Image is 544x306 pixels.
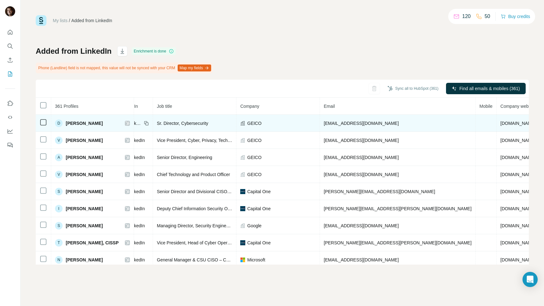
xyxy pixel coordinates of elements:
[480,104,492,109] span: Mobile
[36,46,112,56] h1: Added from LinkedIn
[157,223,236,228] span: Managing Director, Security Engineering
[69,17,70,24] li: /
[36,63,212,73] div: Phone (Landline) field is not mapped, this value will not be synced with your CRM
[5,27,15,38] button: Quick start
[128,240,145,246] span: LinkedIn
[55,222,63,229] div: S
[157,240,239,245] span: Vice President, Head of Cyber Operations
[500,172,536,177] span: [DOMAIN_NAME]
[128,205,145,212] span: LinkedIn
[5,139,15,151] button: Feedback
[66,240,119,246] span: [PERSON_NAME], CISSP
[128,120,142,126] span: LinkedIn
[500,138,536,143] span: [DOMAIN_NAME]
[128,137,145,144] span: LinkedIn
[36,15,46,26] img: Surfe Logo
[459,85,520,92] span: Find all emails & mobiles (361)
[324,138,399,143] span: [EMAIL_ADDRESS][DOMAIN_NAME]
[247,240,271,246] span: Capital One
[446,83,526,94] button: Find all emails & mobiles (361)
[247,223,261,229] span: Google
[157,155,212,160] span: Senior Director, Engineering
[178,64,211,71] button: Map my fields
[240,257,245,262] img: company-logo
[462,13,471,20] p: 120
[500,155,536,160] span: [DOMAIN_NAME]
[5,40,15,52] button: Search
[66,171,103,178] span: [PERSON_NAME]
[128,154,145,161] span: LinkedIn
[55,104,78,109] span: 361 Profiles
[500,121,536,126] span: [DOMAIN_NAME]
[132,47,176,55] div: Enrichment is done
[324,172,399,177] span: [EMAIL_ADDRESS][DOMAIN_NAME]
[66,188,103,195] span: [PERSON_NAME]
[500,257,536,262] span: [DOMAIN_NAME]
[324,155,399,160] span: [EMAIL_ADDRESS][DOMAIN_NAME]
[240,189,245,194] img: company-logo
[128,171,145,178] span: LinkedIn
[5,112,15,123] button: Use Surfe API
[383,84,443,93] button: Sync all to HubSpot (361)
[240,104,259,109] span: Company
[5,125,15,137] button: Dashboard
[324,206,472,211] span: [PERSON_NAME][EMAIL_ADDRESS][PERSON_NAME][DOMAIN_NAME]
[66,223,103,229] span: [PERSON_NAME]
[66,257,103,263] span: [PERSON_NAME]
[523,272,538,287] div: Open Intercom Messenger
[5,98,15,109] button: Use Surfe on LinkedIn
[66,154,103,161] span: [PERSON_NAME]
[501,12,530,21] button: Buy credits
[157,189,260,194] span: Senior Director and Divisional CISO | Card Business
[240,240,245,245] img: company-logo
[157,121,208,126] span: Sr. Director, Cybersecurity
[5,54,15,66] button: Enrich CSV
[485,13,490,20] p: 50
[157,138,248,143] span: Vice President, Cyber, Privacy, Tech, AI and IP
[324,104,335,109] span: Email
[128,188,145,195] span: LinkedIn
[324,223,399,228] span: [EMAIL_ADDRESS][DOMAIN_NAME]
[247,137,261,144] span: GEICO
[500,206,536,211] span: [DOMAIN_NAME]
[324,121,399,126] span: [EMAIL_ADDRESS][DOMAIN_NAME]
[324,240,472,245] span: [PERSON_NAME][EMAIL_ADDRESS][PERSON_NAME][DOMAIN_NAME]
[247,188,271,195] span: Capital One
[500,104,535,109] span: Company website
[71,17,112,24] div: Added from LinkedIn
[55,137,63,144] div: V
[247,154,261,161] span: GEICO
[53,18,68,23] a: My lists
[66,137,103,144] span: [PERSON_NAME]
[55,188,63,195] div: S
[55,239,63,247] div: T
[128,223,145,229] span: LinkedIn
[324,189,435,194] span: [PERSON_NAME][EMAIL_ADDRESS][DOMAIN_NAME]
[5,68,15,80] button: My lists
[500,240,536,245] span: [DOMAIN_NAME]
[240,206,245,211] img: company-logo
[157,206,251,211] span: Deputy Chief Information Security Officer - Card
[324,257,399,262] span: [EMAIL_ADDRESS][DOMAIN_NAME]
[157,257,325,262] span: General Manager & CSU CISO – Cybersecurity Strategy & Innovation, Microsoft RCG
[66,205,103,212] span: [PERSON_NAME]
[5,6,15,16] img: Avatar
[55,205,63,212] div: I
[157,104,172,109] span: Job title
[247,257,265,263] span: Microsoft
[55,256,63,264] div: N
[55,154,63,161] div: A
[55,171,63,178] div: V
[500,189,536,194] span: [DOMAIN_NAME]
[55,119,63,127] div: D
[247,120,261,126] span: GEICO
[128,257,145,263] span: LinkedIn
[66,120,103,126] span: [PERSON_NAME]
[500,223,536,228] span: [DOMAIN_NAME]
[247,205,271,212] span: Capital One
[157,172,230,177] span: Chief Technology and Product Officer
[247,171,261,178] span: GEICO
